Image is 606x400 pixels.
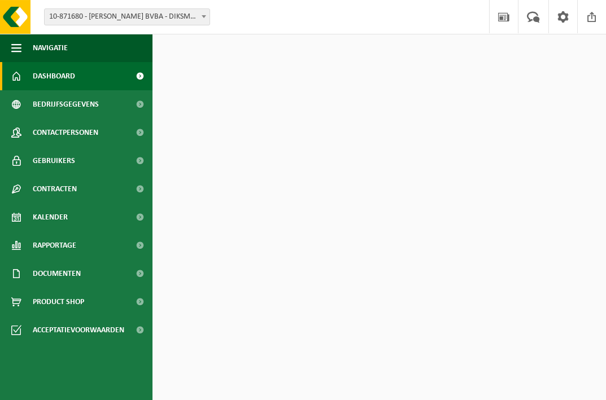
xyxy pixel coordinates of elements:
span: Contracten [33,175,77,203]
span: Bedrijfsgegevens [33,90,99,118]
span: Dashboard [33,62,75,90]
span: Gebruikers [33,147,75,175]
span: Product Shop [33,288,84,316]
span: Acceptatievoorwaarden [33,316,124,344]
span: 10-871680 - VANDEZANDE BVBA - DIKSMUIDE [44,8,210,25]
span: Rapportage [33,231,76,260]
span: Contactpersonen [33,118,98,147]
span: Kalender [33,203,68,231]
span: Documenten [33,260,81,288]
span: 10-871680 - VANDEZANDE BVBA - DIKSMUIDE [45,9,210,25]
span: Navigatie [33,34,68,62]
